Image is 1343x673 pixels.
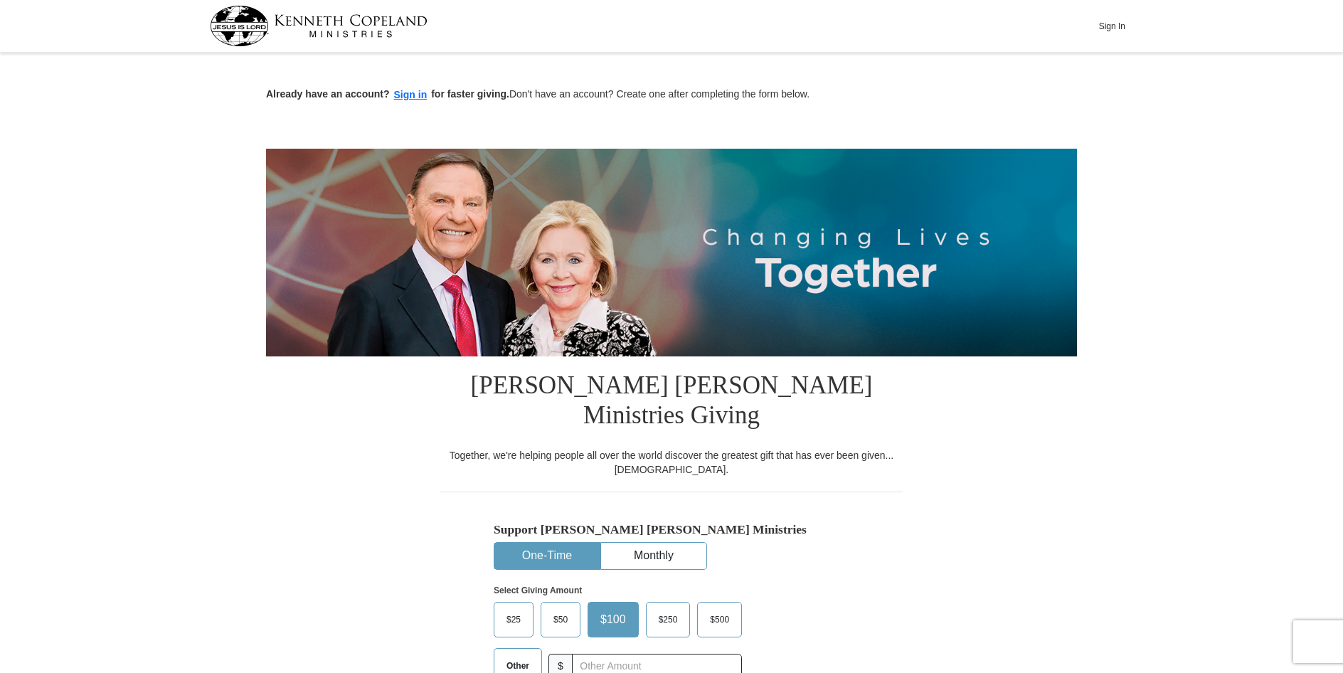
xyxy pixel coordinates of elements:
[210,6,428,46] img: kcm-header-logo.svg
[494,585,582,595] strong: Select Giving Amount
[266,88,509,100] strong: Already have an account? for faster giving.
[266,87,1077,103] p: Don't have an account? Create one after completing the form below.
[703,609,736,630] span: $500
[390,87,432,103] button: Sign in
[601,543,706,569] button: Monthly
[494,522,849,537] h5: Support [PERSON_NAME] [PERSON_NAME] Ministries
[1090,15,1133,37] button: Sign In
[440,448,903,477] div: Together, we're helping people all over the world discover the greatest gift that has ever been g...
[593,609,633,630] span: $100
[494,543,600,569] button: One-Time
[652,609,685,630] span: $250
[440,356,903,448] h1: [PERSON_NAME] [PERSON_NAME] Ministries Giving
[499,609,528,630] span: $25
[546,609,575,630] span: $50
